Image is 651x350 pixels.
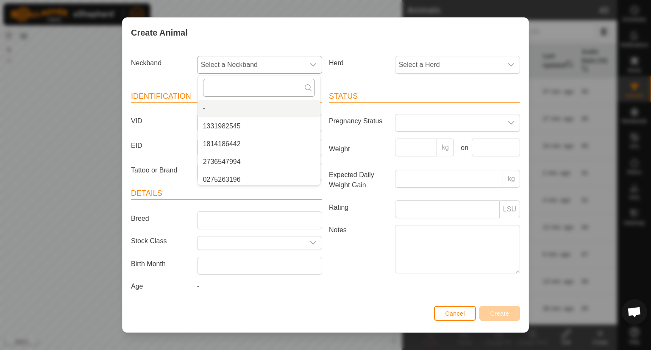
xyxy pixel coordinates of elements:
[479,306,520,321] button: Create
[500,200,520,218] p-inputgroup-addon: LSU
[198,118,320,135] li: 1331982545
[128,281,194,292] label: Age
[203,103,205,114] span: -
[325,170,392,190] label: Expected Daily Weight Gain
[305,236,322,250] div: dropdown trigger
[198,136,320,153] li: 1814186442
[198,153,320,170] li: 2736547994
[203,157,241,167] span: 2736547994
[457,143,468,153] label: on
[503,56,520,73] div: dropdown trigger
[490,310,509,317] span: Create
[128,139,194,153] label: EID
[128,163,194,178] label: Tattoo or Brand
[325,139,392,160] label: Weight
[434,306,476,321] button: Cancel
[128,114,194,128] label: VID
[203,175,241,185] span: 0275263196
[198,171,320,188] li: 0275263196
[445,310,465,317] span: Cancel
[329,91,520,103] header: Status
[503,170,520,188] p-inputgroup-addon: kg
[622,299,647,325] div: Open chat
[128,236,194,247] label: Stock Class
[503,114,520,131] div: dropdown trigger
[305,56,322,73] div: dropdown trigger
[197,283,199,290] span: -
[131,91,322,103] header: Identification
[128,211,194,226] label: Breed
[325,225,392,273] label: Notes
[437,139,454,156] p-inputgroup-addon: kg
[325,114,392,128] label: Pregnancy Status
[198,100,320,117] li: -
[128,56,194,70] label: Neckband
[131,188,322,200] header: Details
[325,200,392,215] label: Rating
[131,26,188,39] span: Create Animal
[325,56,392,70] label: Herd
[203,139,241,149] span: 1814186442
[395,56,503,73] span: Select a Herd
[128,257,194,271] label: Birth Month
[198,56,305,73] span: Select a Neckband
[203,121,241,131] span: 1331982545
